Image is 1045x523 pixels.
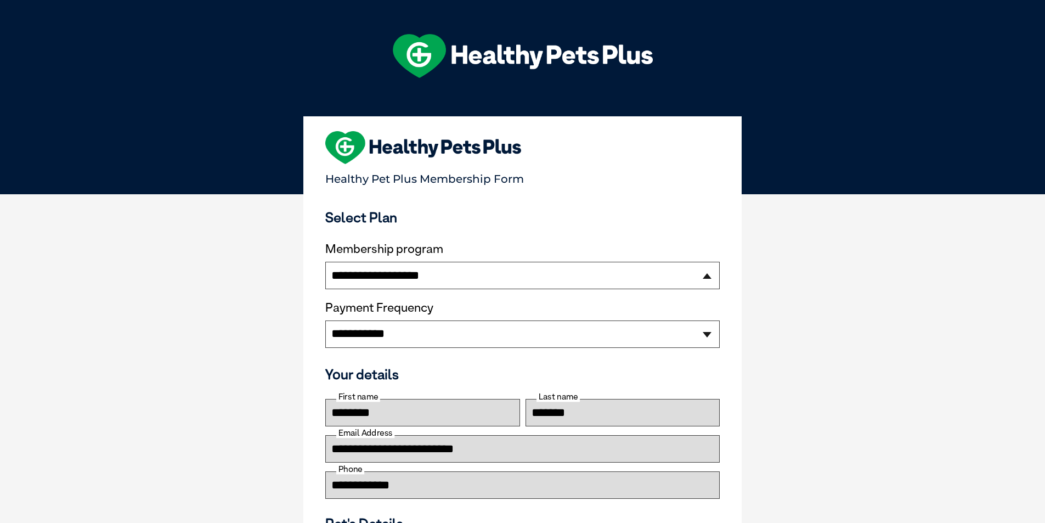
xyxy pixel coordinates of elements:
[336,428,394,438] label: Email Address
[325,209,720,226] h3: Select Plan
[325,366,720,383] h3: Your details
[325,301,433,315] label: Payment Frequency
[393,34,653,78] img: hpp-logo-landscape-green-white.png
[325,131,521,164] img: heart-shape-hpp-logo-large.png
[536,392,580,402] label: Last name
[336,392,380,402] label: First name
[336,464,364,474] label: Phone
[325,167,720,185] p: Healthy Pet Plus Membership Form
[325,242,720,256] label: Membership program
